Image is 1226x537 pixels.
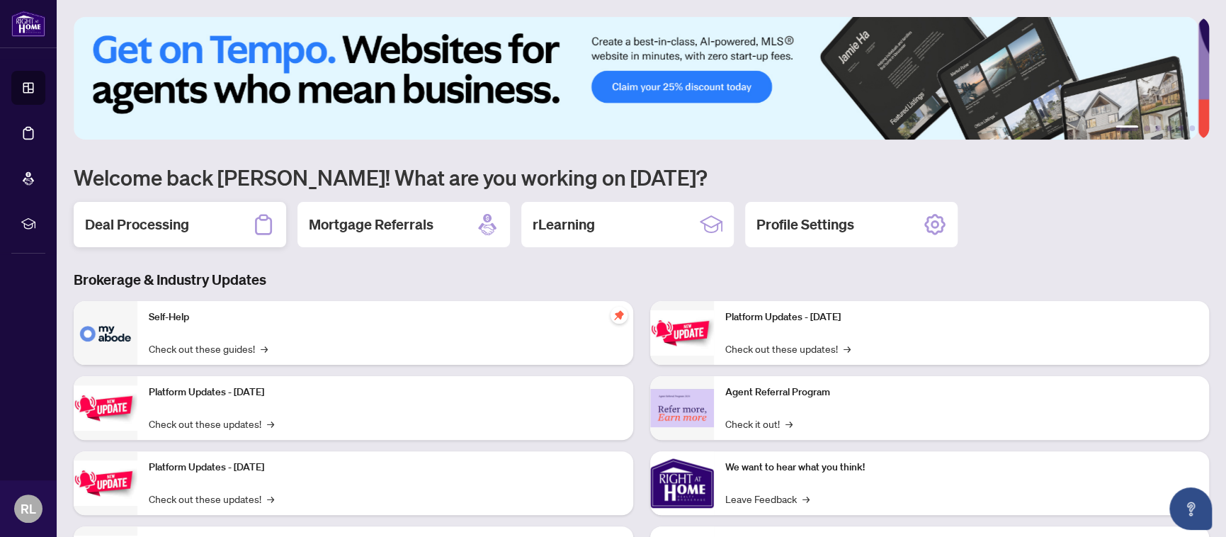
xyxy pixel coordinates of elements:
[1167,125,1172,131] button: 4
[725,491,810,507] a: Leave Feedback→
[149,491,274,507] a: Check out these updates!→
[149,416,274,431] a: Check out these updates!→
[149,310,622,325] p: Self-Help
[1189,125,1195,131] button: 6
[74,460,137,505] img: Platform Updates - July 21, 2025
[533,215,595,234] h2: rLearning
[785,416,793,431] span: →
[1116,125,1138,131] button: 1
[725,416,793,431] a: Check it out!→
[149,385,622,400] p: Platform Updates - [DATE]
[21,499,36,519] span: RL
[725,385,1198,400] p: Agent Referral Program
[74,17,1198,140] img: Slide 0
[611,307,628,324] span: pushpin
[149,341,268,356] a: Check out these guides!→
[725,310,1198,325] p: Platform Updates - [DATE]
[261,341,268,356] span: →
[149,460,622,475] p: Platform Updates - [DATE]
[74,301,137,365] img: Self-Help
[1155,125,1161,131] button: 3
[844,341,851,356] span: →
[11,11,45,37] img: logo
[74,385,137,430] img: Platform Updates - September 16, 2025
[1169,487,1212,530] button: Open asap
[725,460,1198,475] p: We want to hear what you think!
[725,341,851,356] a: Check out these updates!→
[267,416,274,431] span: →
[756,215,854,234] h2: Profile Settings
[74,270,1209,290] h3: Brokerage & Industry Updates
[802,491,810,507] span: →
[74,164,1209,191] h1: Welcome back [PERSON_NAME]! What are you working on [DATE]?
[650,389,714,428] img: Agent Referral Program
[650,310,714,355] img: Platform Updates - June 23, 2025
[309,215,433,234] h2: Mortgage Referrals
[1178,125,1184,131] button: 5
[650,451,714,515] img: We want to hear what you think!
[267,491,274,507] span: →
[1144,125,1150,131] button: 2
[85,215,189,234] h2: Deal Processing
